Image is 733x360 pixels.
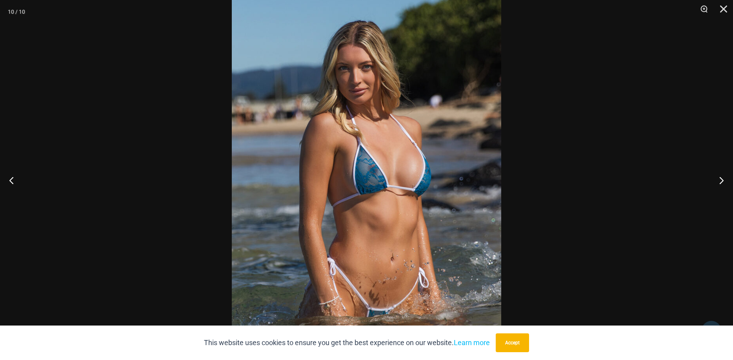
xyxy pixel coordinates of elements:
[204,337,490,349] p: This website uses cookies to ensure you get the best experience on our website.
[454,338,490,347] a: Learn more
[8,6,25,18] div: 10 / 10
[704,161,733,200] button: Next
[496,333,529,352] button: Accept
